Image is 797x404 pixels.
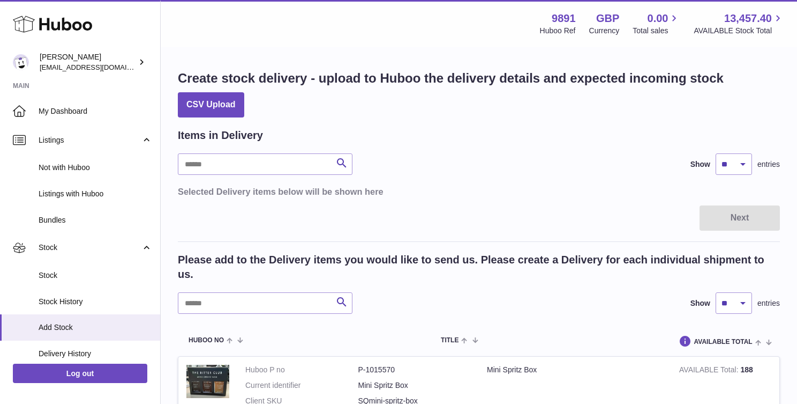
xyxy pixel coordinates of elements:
[245,365,358,375] dt: Huboo P no
[40,63,157,71] span: [EMAIL_ADDRESS][DOMAIN_NAME]
[39,322,152,333] span: Add Stock
[39,215,152,225] span: Bundles
[648,11,668,26] span: 0.00
[178,253,780,282] h2: Please add to the Delivery items you would like to send us. Please create a Delivery for each ind...
[13,364,147,383] a: Log out
[633,11,680,36] a: 0.00 Total sales
[358,380,471,391] dd: Mini Spritz Box
[178,128,263,143] h2: Items in Delivery
[633,26,680,36] span: Total sales
[757,298,780,308] span: entries
[39,135,141,145] span: Listings
[39,243,141,253] span: Stock
[589,26,620,36] div: Currency
[757,159,780,170] span: entries
[690,159,710,170] label: Show
[39,270,152,281] span: Stock
[679,365,740,377] strong: AVAILABLE Total
[178,186,780,197] h3: Selected Delivery items below will be shown here
[178,92,244,117] button: CSV Upload
[39,189,152,199] span: Listings with Huboo
[694,26,784,36] span: AVAILABLE Stock Total
[245,380,358,391] dt: Current identifier
[540,26,576,36] div: Huboo Ref
[39,163,152,173] span: Not with Huboo
[13,54,29,70] img: ro@thebitterclub.co.uk
[552,11,576,26] strong: 9891
[724,11,772,26] span: 13,457.40
[189,337,224,344] span: Huboo no
[39,297,152,307] span: Stock History
[694,11,784,36] a: 13,457.40 AVAILABLE Stock Total
[358,365,471,375] dd: P-1015570
[178,70,724,87] h1: Create stock delivery - upload to Huboo the delivery details and expected incoming stock
[39,349,152,359] span: Delivery History
[694,339,753,346] span: AVAILABLE Total
[690,298,710,308] label: Show
[186,365,229,398] img: Mini Spritz Box
[441,337,458,344] span: Title
[596,11,619,26] strong: GBP
[40,52,136,72] div: [PERSON_NAME]
[39,106,152,116] span: My Dashboard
